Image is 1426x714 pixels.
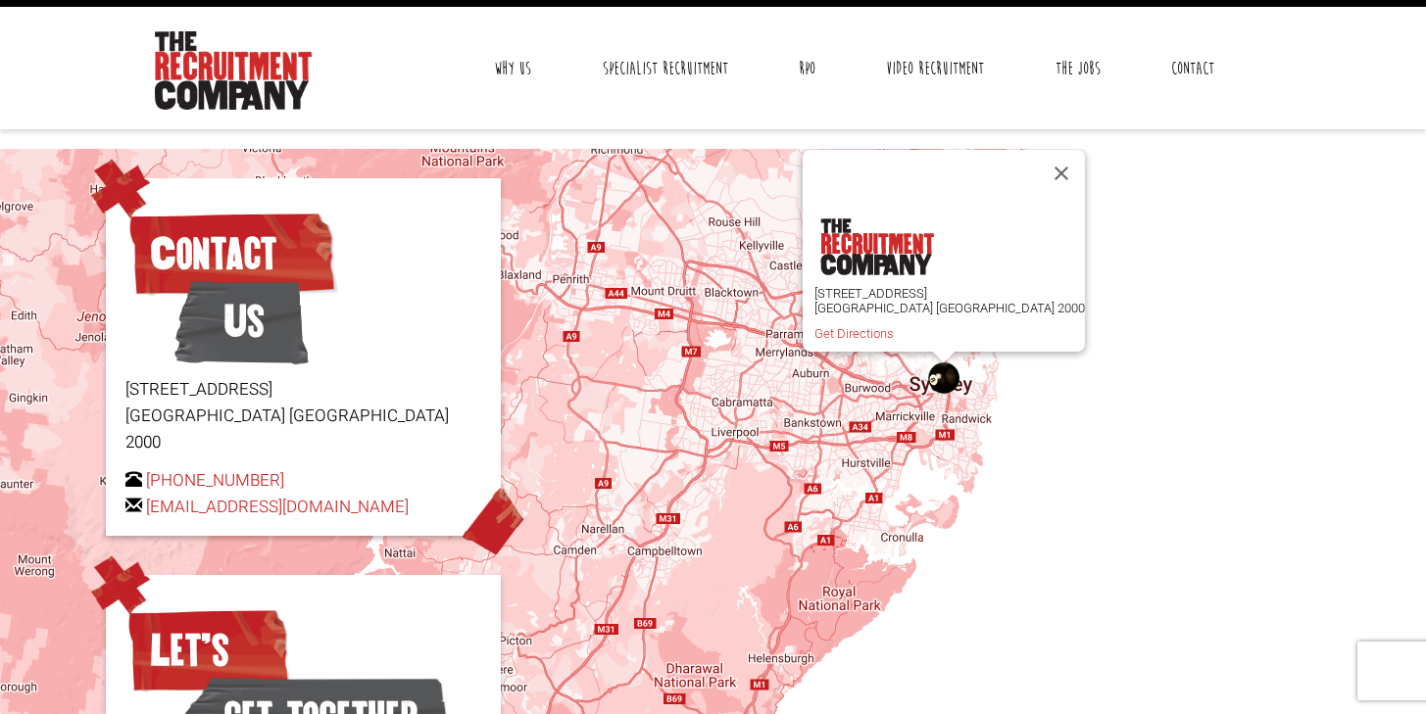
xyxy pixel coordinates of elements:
img: The Recruitment Company [155,31,312,110]
span: Contact [125,205,338,303]
a: RPO [784,44,830,93]
a: [EMAIL_ADDRESS][DOMAIN_NAME] [146,495,409,519]
a: The Jobs [1041,44,1115,93]
span: Let’s [125,601,291,699]
p: [STREET_ADDRESS] [GEOGRAPHIC_DATA] [GEOGRAPHIC_DATA] 2000 [814,286,1085,315]
p: [STREET_ADDRESS] [GEOGRAPHIC_DATA] [GEOGRAPHIC_DATA] 2000 [125,376,481,456]
a: Specialist Recruitment [588,44,743,93]
a: Why Us [479,44,546,93]
a: Video Recruitment [871,44,999,93]
button: Close [1038,150,1085,197]
a: [PHONE_NUMBER] [146,468,284,493]
div: The Recruitment Company [928,362,959,394]
img: the-recruitment-company.png [819,218,933,275]
a: Get Directions [814,326,894,341]
span: Us [174,272,309,370]
a: Contact [1156,44,1229,93]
